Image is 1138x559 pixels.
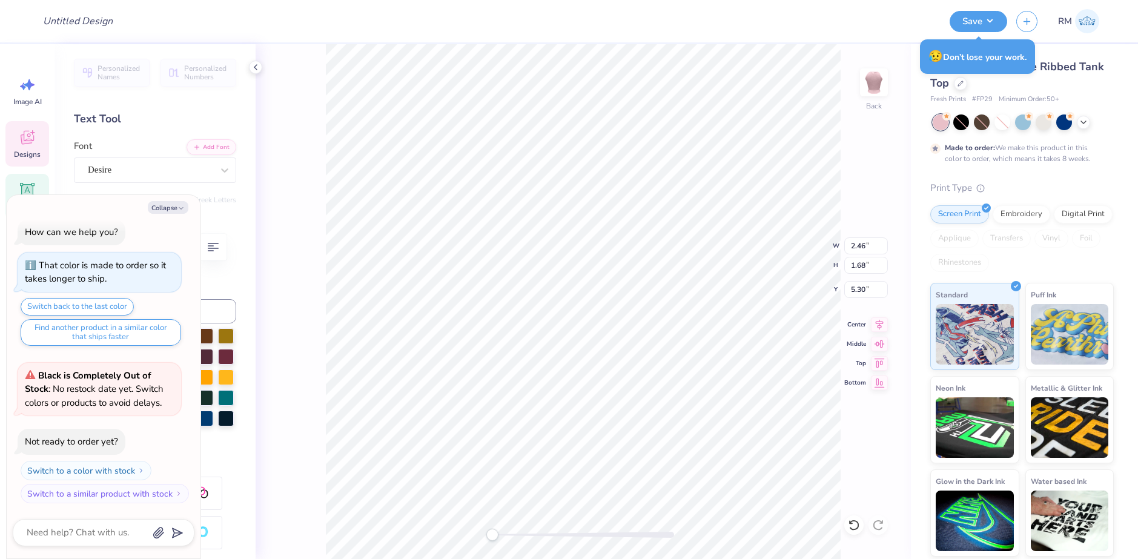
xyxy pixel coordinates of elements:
button: Find another product in a similar color that ships faster [21,319,181,346]
button: Switch back to the last color [21,298,134,316]
strong: Made to order: [945,143,995,153]
strong: Black is Completely Out of Stock [25,369,151,395]
span: Image AI [13,97,42,107]
span: Neon Ink [936,382,965,394]
div: Digital Print [1054,205,1113,223]
img: Puff Ink [1031,304,1109,365]
div: Print Type [930,181,1114,195]
div: Accessibility label [486,529,498,541]
input: Untitled Design [33,9,122,33]
img: Roberta Manuel [1075,9,1099,33]
span: Glow in the Dark Ink [936,475,1005,488]
label: Font [74,139,92,153]
span: Bottom [844,378,866,388]
span: Personalized Numbers [184,64,229,81]
img: Neon Ink [936,397,1014,458]
img: Water based Ink [1031,491,1109,551]
img: Glow in the Dark Ink [936,491,1014,551]
span: : No restock date yet. Switch colors or products to avoid delays. [25,369,164,409]
span: # FP29 [972,94,993,105]
div: Embroidery [993,205,1050,223]
img: Standard [936,304,1014,365]
span: Puff Ink [1031,288,1056,301]
button: Save [950,11,1007,32]
span: Fresh Prints [930,94,966,105]
button: Personalized Names [74,59,150,87]
span: Minimum Order: 50 + [999,94,1059,105]
span: Water based Ink [1031,475,1087,488]
img: Back [862,70,886,94]
div: Foil [1072,230,1100,248]
div: Transfers [982,230,1031,248]
span: 😥 [928,48,943,64]
img: Switch to a color with stock [137,467,145,474]
div: That color is made to order so it takes longer to ship. [25,259,166,285]
button: Switch to a color with stock [21,461,151,480]
span: Standard [936,288,968,301]
div: Don’t lose your work. [920,39,1035,74]
div: Applique [930,230,979,248]
div: Not ready to order yet? [25,435,118,448]
img: Switch to a similar product with stock [175,490,182,497]
div: We make this product in this color to order, which means it takes 8 weeks. [945,142,1094,164]
button: Add Font [187,139,236,155]
div: Back [866,101,882,111]
div: Vinyl [1034,230,1068,248]
span: RM [1058,15,1072,28]
span: Middle [844,339,866,349]
a: RM [1053,9,1105,33]
span: Top [844,359,866,368]
img: Metallic & Glitter Ink [1031,397,1109,458]
button: Personalized Numbers [160,59,236,87]
button: Collapse [148,201,188,214]
span: Center [844,320,866,329]
span: Designs [14,150,41,159]
div: Screen Print [930,205,989,223]
span: Personalized Names [98,64,142,81]
div: Rhinestones [930,254,989,272]
span: Metallic & Glitter Ink [1031,382,1102,394]
button: Switch to a similar product with stock [21,484,189,503]
div: How can we help you? [25,226,118,238]
div: Text Tool [74,111,236,127]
